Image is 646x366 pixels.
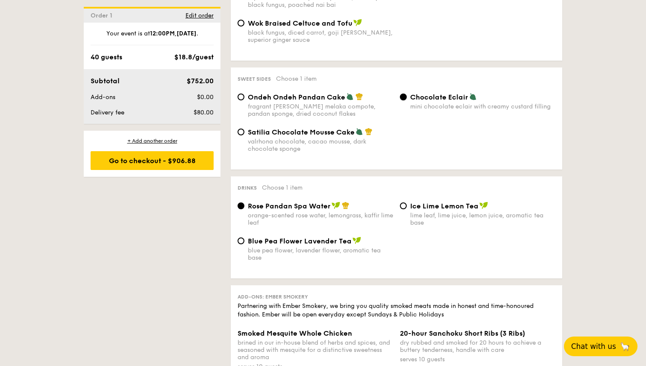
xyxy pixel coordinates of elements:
div: valrhona chocolate, cacao mousse, dark chocolate sponge [248,138,393,152]
span: Ice Lime Lemon Tea [410,202,479,210]
span: Rose Pandan Spa Water [248,202,331,210]
span: Drinks [238,185,257,191]
span: $0.00 [197,94,214,101]
input: Ondeh Ondeh Pandan Cakefragrant [PERSON_NAME] melaka compote, pandan sponge, dried coconut flakes [238,94,244,100]
input: Chocolate Eclairmini chocolate eclair with creamy custard filling [400,94,407,100]
div: Go to checkout - $906.88 [91,151,214,170]
span: Choose 1 item [276,75,317,82]
div: mini chocolate eclair with creamy custard filling [410,103,555,110]
img: icon-vegan.f8ff3823.svg [353,19,362,26]
img: icon-chef-hat.a58ddaea.svg [342,202,349,209]
span: Satilia Chocolate Mousse Cake [248,128,355,136]
span: Edit order [185,12,214,19]
img: icon-vegan.f8ff3823.svg [352,237,361,244]
input: Wok Braised Celtuce and Tofublack fungus, diced carrot, goji [PERSON_NAME], superior ginger sauce [238,20,244,26]
span: Sweet sides [238,76,271,82]
span: 20-hour Sanchoku Short Ribs (3 Ribs) [400,329,525,337]
span: Chocolate Eclair [410,93,468,101]
div: black fungus, diced carrot, goji [PERSON_NAME], superior ginger sauce [248,29,393,44]
span: Order 1 [91,12,116,19]
span: Subtotal [91,77,120,85]
span: $80.00 [194,109,214,116]
span: Delivery fee [91,109,124,116]
span: $752.00 [187,77,214,85]
span: Wok Braised Celtuce and Tofu [248,19,352,27]
span: Ondeh Ondeh Pandan Cake [248,93,345,101]
span: Add-ons: Ember Smokery [238,294,308,300]
div: blue pea flower, lavender flower, aromatic tea base [248,247,393,261]
div: orange-scented rose water, lemongrass, kaffir lime leaf [248,212,393,226]
img: icon-vegetarian.fe4039eb.svg [355,128,363,135]
span: Chat with us [571,342,616,351]
span: 🦙 [620,341,630,351]
strong: [DATE] [176,30,197,37]
input: Rose Pandan Spa Waterorange-scented rose water, lemongrass, kaffir lime leaf [238,202,244,209]
input: Ice Lime Lemon Tealime leaf, lime juice, lemon juice, aromatic tea base [400,202,407,209]
input: Satilia Chocolate Mousse Cakevalrhona chocolate, cacao mousse, dark chocolate sponge [238,129,244,135]
div: 40 guests [91,52,122,62]
img: icon-chef-hat.a58ddaea.svg [355,93,363,100]
strong: 12:00PM [150,30,175,37]
div: fragrant [PERSON_NAME] melaka compote, pandan sponge, dried coconut flakes [248,103,393,117]
div: brined in our in-house blend of herbs and spices, and seasoned with mesquite for a distinctive sw... [238,339,393,361]
button: Chat with us🦙 [564,337,637,356]
img: icon-vegetarian.fe4039eb.svg [469,93,477,100]
span: Smoked Mesquite Whole Chicken [238,329,352,337]
div: lime leaf, lime juice, lemon juice, aromatic tea base [410,212,555,226]
img: icon-vegan.f8ff3823.svg [332,202,340,209]
div: dry rubbed and smoked for 20 hours to achieve a buttery tenderness, handle with care [400,339,555,354]
span: Choose 1 item [262,184,302,191]
div: $18.8/guest [174,52,214,62]
div: + Add another order [91,138,214,144]
input: Blue Pea Flower Lavender Teablue pea flower, lavender flower, aromatic tea base [238,237,244,244]
div: Partnering with Ember Smokery, we bring you quality smoked meats made in honest and time-honoured... [238,302,555,319]
img: icon-vegan.f8ff3823.svg [479,202,488,209]
img: icon-vegetarian.fe4039eb.svg [346,93,354,100]
div: serves 10 guests [400,355,555,364]
span: Blue Pea Flower Lavender Tea [248,237,352,245]
img: icon-chef-hat.a58ddaea.svg [365,128,373,135]
span: Add-ons [91,94,115,101]
div: Your event is at , . [91,29,214,45]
